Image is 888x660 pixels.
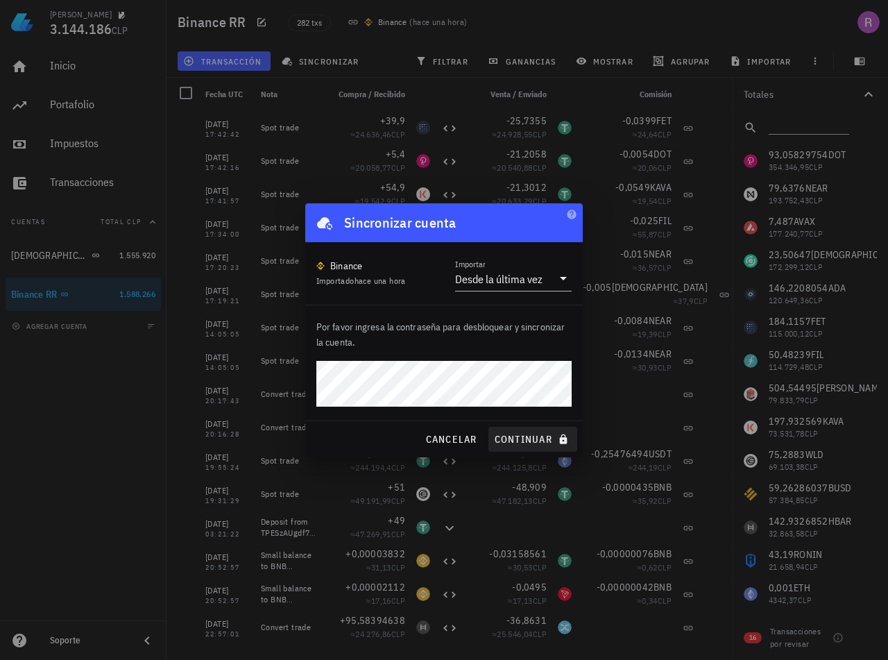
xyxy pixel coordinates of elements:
[425,433,477,446] span: cancelar
[316,319,572,350] p: Por favor ingresa la contraseña para desbloquear y sincronizar la cuenta.
[488,427,577,452] button: continuar
[355,276,406,286] span: hace una hora
[330,259,363,273] div: Binance
[455,272,543,286] div: Desde la última vez
[316,276,406,286] span: Importado
[316,262,325,270] img: 270.png
[344,212,456,234] div: Sincronizar cuenta
[494,433,572,446] span: continuar
[455,259,486,269] label: Importar
[455,267,572,291] div: ImportarDesde la última vez
[419,427,482,452] button: cancelar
